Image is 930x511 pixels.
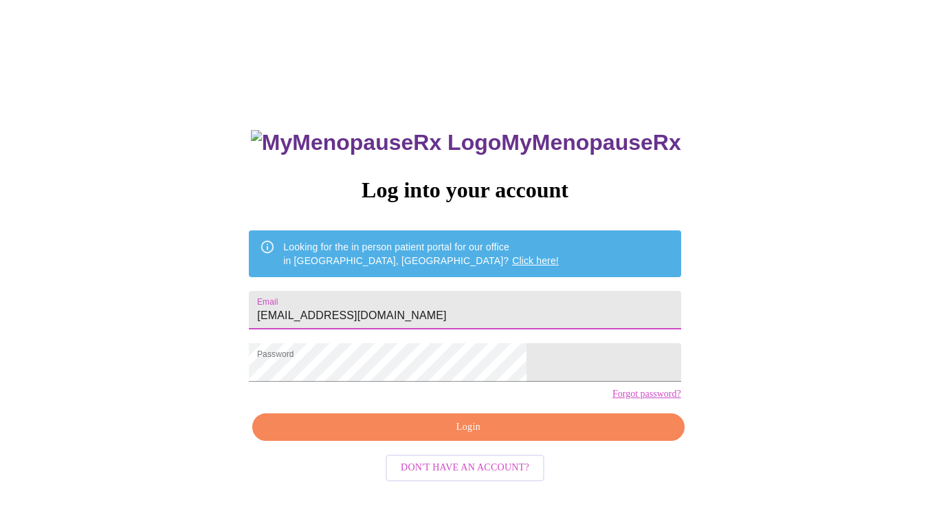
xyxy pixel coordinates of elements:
div: Looking for the in person patient portal for our office in [GEOGRAPHIC_DATA], [GEOGRAPHIC_DATA]? [283,235,559,273]
a: Click here! [512,255,559,266]
h3: Log into your account [249,177,680,203]
span: Don't have an account? [401,459,529,477]
button: Don't have an account? [386,455,544,481]
a: Forgot password? [612,389,681,400]
a: Don't have an account? [382,461,548,472]
img: MyMenopauseRx Logo [251,130,501,155]
span: Login [268,419,668,436]
h3: MyMenopauseRx [251,130,681,155]
button: Login [252,413,684,442]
